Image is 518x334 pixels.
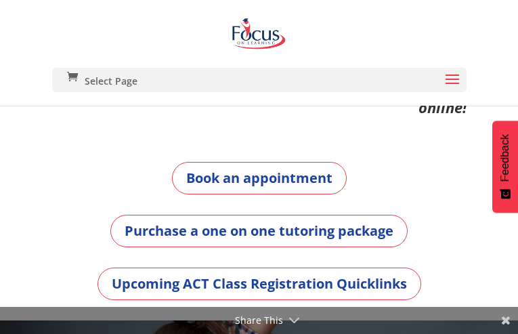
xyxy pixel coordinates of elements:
a: Purchase a one on one tutoring package [110,215,408,247]
a: Upcoming ACT Class Registration Quicklinks [98,268,421,300]
img: Focus on Learning [229,14,288,54]
span: Select Page [85,77,137,86]
a: Book an appointment [172,162,347,194]
button: Feedback - Show survey [492,121,518,213]
span: Feedback [499,134,511,182]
